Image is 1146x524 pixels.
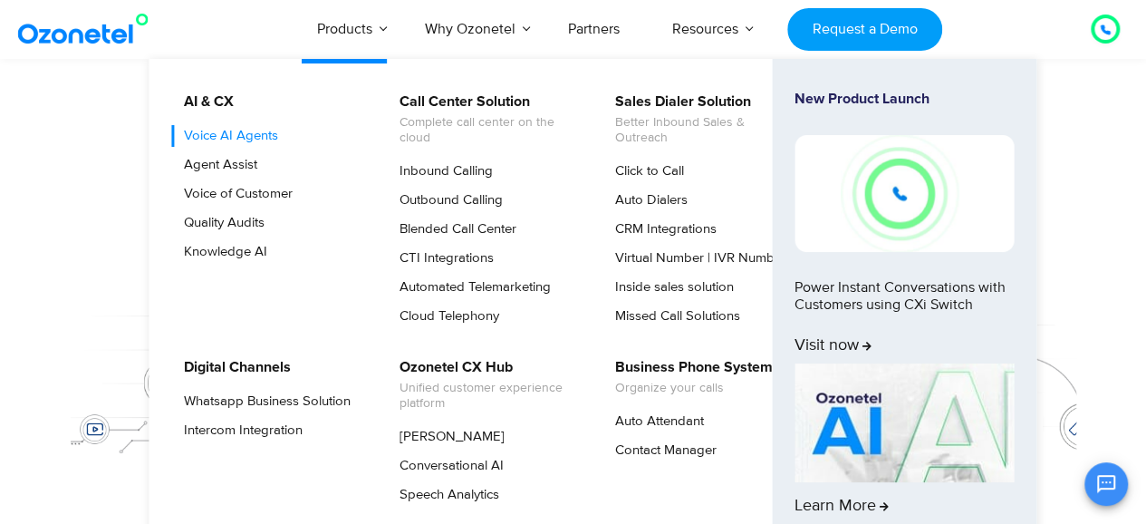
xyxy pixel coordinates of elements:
img: AI [794,364,1014,483]
a: Speech Analytics [388,484,502,506]
a: Voice of Customer [172,183,295,205]
a: New Product LaunchPower Instant Conversations with Customers using CXi SwitchVisit now [794,91,1014,356]
a: Business Phone SystemOrganize your calls [603,356,775,399]
a: Blended Call Center [388,218,519,240]
a: Digital Channels [172,356,294,379]
a: Intercom Integration [172,420,305,442]
img: New-Project-17.png [794,135,1014,251]
a: Quality Audits [172,212,267,234]
span: Organize your calls [615,381,773,396]
a: Voice AI Agents [172,125,281,147]
a: Sales Dialer SolutionBetter Inbound Sales & Outreach [603,91,796,149]
a: Call Center SolutionComplete call center on the cloud [388,91,581,149]
span: Visit now [794,336,872,356]
a: Request a Demo [787,8,942,51]
a: Virtual Number | IVR Number [603,247,789,269]
a: Inbound Calling [388,160,496,182]
a: Click to Call [603,160,687,182]
a: CTI Integrations [388,247,496,269]
span: Learn More [794,497,889,517]
a: Inside sales solution [603,277,737,298]
span: Unified customer experience platform [400,381,578,412]
a: Whatsapp Business Solution [172,391,353,412]
a: Automated Telemarketing [388,277,554,298]
div: Turn every conversation into a growth engine for your enterprise. [71,69,1076,89]
a: Missed Call Solutions [603,306,743,327]
a: Conversational AI [388,455,506,477]
a: Auto Attendant [603,411,707,432]
a: Learn More [794,364,1014,517]
a: Cloud Telephony [388,306,502,327]
a: Auto Dialers [603,189,690,211]
a: Knowledge AI [172,241,270,263]
a: CRM Integrations [603,218,719,240]
span: Better Inbound Sales & Outreach [615,115,794,146]
a: Agent Assist [172,154,260,176]
span: Complete call center on the cloud [400,115,578,146]
button: Open chat [1084,462,1128,506]
a: [PERSON_NAME] [388,426,507,448]
a: AI & CX [172,91,236,113]
a: Contact Manager [603,440,719,461]
a: Ozonetel CX HubUnified customer experience platform [388,356,581,414]
a: Outbound Calling [388,189,506,211]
